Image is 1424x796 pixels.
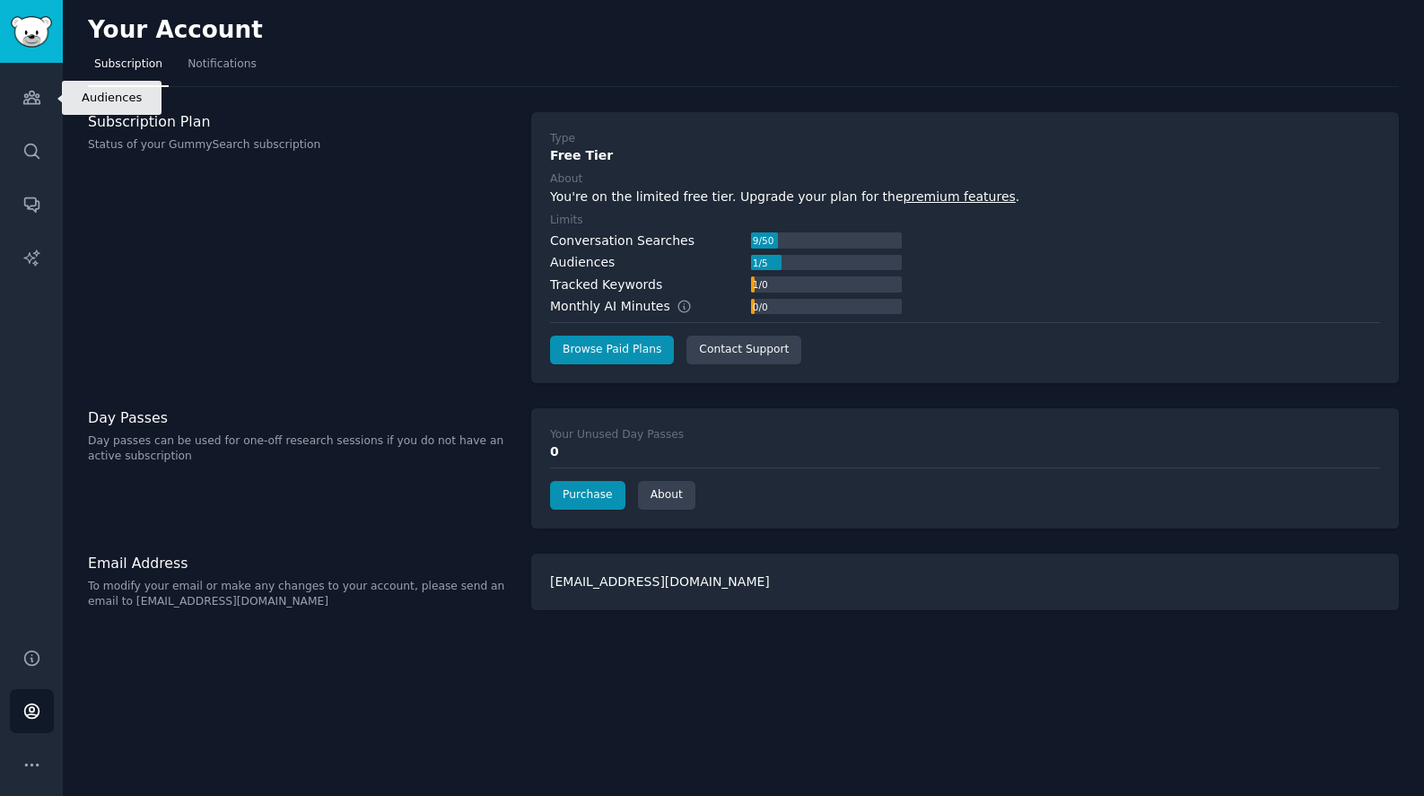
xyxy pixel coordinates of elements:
p: Day passes can be used for one-off research sessions if you do not have an active subscription [88,433,512,465]
div: Type [550,131,575,147]
p: To modify your email or make any changes to your account, please send an email to [EMAIL_ADDRESS]... [88,579,512,610]
div: You're on the limited free tier. Upgrade your plan for the . [550,188,1380,206]
div: 0 / 0 [751,299,769,315]
div: Conversation Searches [550,232,695,250]
a: premium features [904,189,1016,204]
a: Browse Paid Plans [550,336,674,364]
div: 1 / 0 [751,276,769,293]
div: 1 / 5 [751,255,769,271]
div: Limits [550,213,583,229]
span: Subscription [94,57,162,73]
h2: Your Account [88,16,263,45]
img: GummySearch logo [11,16,52,48]
div: Tracked Keywords [550,276,662,294]
div: Monthly AI Minutes [550,297,711,316]
div: 0 [550,442,1380,461]
h3: Subscription Plan [88,112,512,131]
div: Free Tier [550,146,1380,165]
span: Notifications [188,57,257,73]
a: Notifications [181,50,263,87]
a: Subscription [88,50,169,87]
h3: Day Passes [88,408,512,427]
div: About [550,171,582,188]
a: About [638,481,695,510]
div: 9 / 50 [751,232,775,249]
div: Audiences [550,253,615,272]
p: Status of your GummySearch subscription [88,137,512,153]
div: [EMAIL_ADDRESS][DOMAIN_NAME] [531,554,1399,610]
a: Contact Support [686,336,801,364]
div: Your Unused Day Passes [550,427,684,443]
a: Purchase [550,481,625,510]
h3: Email Address [88,554,512,573]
